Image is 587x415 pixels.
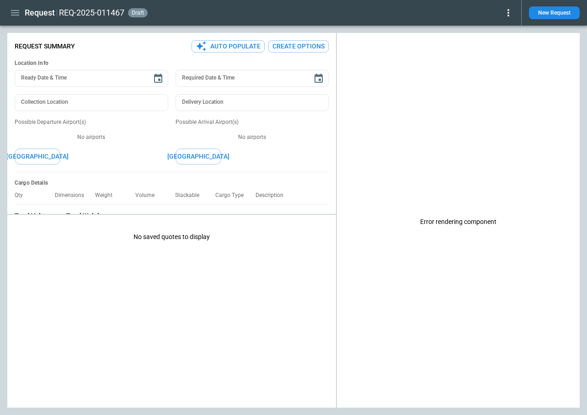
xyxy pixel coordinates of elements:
p: Description [256,192,291,199]
button: Choose date [149,69,167,88]
p: Total Weight [66,212,103,220]
button: Auto Populate [192,40,265,53]
h1: Request [25,7,55,18]
p: Total Volume [15,212,53,220]
button: New Request [529,6,580,19]
p: No airports [15,133,168,141]
h6: Cargo Details [15,180,329,186]
button: Create Options [268,40,329,53]
p: Stackable [175,192,207,199]
button: [GEOGRAPHIC_DATA] [15,149,60,165]
p: Possible Departure Airport(s) [15,118,168,126]
button: Choose date [310,69,328,88]
p: - [57,212,59,220]
p: Dimensions [55,192,91,199]
p: Volume [135,192,162,199]
p: Weight [95,192,120,199]
p: Cargo Type [215,192,251,199]
p: - [107,212,109,220]
button: [GEOGRAPHIC_DATA] [176,149,221,165]
h2: REQ-2025-011467 [59,7,124,18]
span: draft [130,10,146,16]
p: No saved quotes to display [7,218,336,255]
p: Qty [15,192,30,199]
p: No airports [176,133,329,141]
p: Possible Arrival Airport(s) [176,118,329,126]
h6: Location Info [15,60,329,67]
div: Error rendering component [420,37,496,408]
p: Request Summary [15,43,75,50]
